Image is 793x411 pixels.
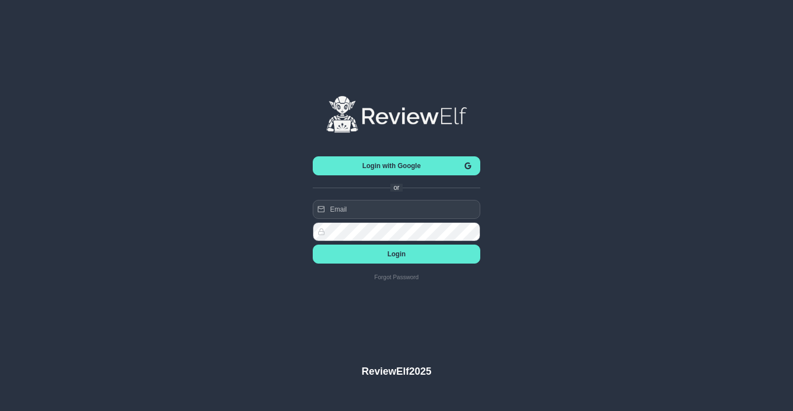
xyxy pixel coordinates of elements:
[394,184,400,192] span: or
[325,95,468,135] img: logo
[322,250,471,258] span: Login
[322,162,461,170] span: Login with Google
[313,200,480,219] input: Email
[313,156,480,175] button: Login with Google
[313,245,480,264] button: Login
[361,365,431,377] h4: ReviewElf 2025
[313,274,480,280] a: Forgot Password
